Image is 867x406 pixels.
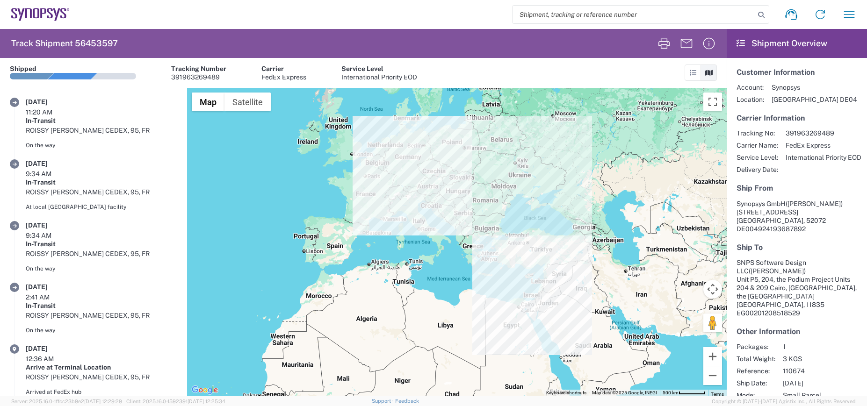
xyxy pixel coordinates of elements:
[783,355,836,363] span: 3 KGS
[11,38,118,49] h2: Track Shipment 56453597
[745,309,800,317] span: 00201208518529
[737,184,857,192] h5: Ship From
[26,373,177,381] div: ROISSY [PERSON_NAME] CEDEX, 95, FR
[189,384,220,396] img: Google
[171,73,226,81] div: 391963269489
[727,29,867,58] header: Shipment Overview
[737,83,764,92] span: Account:
[26,240,177,248] div: In-Transit
[737,208,798,216] span: [STREET_ADDRESS]
[712,397,856,406] span: Copyright © [DATE]-[DATE] Agistix Inc., All Rights Reserved
[26,178,177,186] div: In-Transit
[783,379,836,387] span: [DATE]
[26,126,177,135] div: ROISSY [PERSON_NAME] CEDEX, 95, FR
[711,392,724,397] a: Terms
[26,264,177,273] div: On the way
[737,68,857,77] h5: Customer Information
[26,98,72,106] div: [DATE]
[737,95,764,104] span: Location:
[26,311,177,320] div: ROISSY [PERSON_NAME] CEDEX, 95, FR
[171,64,226,73] div: Tracking Number
[26,203,177,211] div: At local [GEOGRAPHIC_DATA] facility
[26,141,177,150] div: On the way
[372,398,395,404] a: Support
[26,301,177,310] div: In-Transit
[737,141,778,150] span: Carrier Name:
[188,399,225,404] span: [DATE] 12:25:34
[786,153,861,162] span: International Priority EOD
[26,159,72,168] div: [DATE]
[737,355,775,363] span: Total Weight:
[703,280,722,299] button: Map camera controls
[703,313,722,332] button: Drag Pegman onto the map to open Street View
[786,129,861,137] span: 391963269489
[772,83,857,92] span: Synopsys
[783,391,836,399] span: Small Parcel
[26,326,177,335] div: On the way
[26,108,72,116] div: 11:20 AM
[737,114,857,122] h5: Carrier Information
[513,6,755,23] input: Shipment, tracking or reference number
[703,366,722,385] button: Zoom out
[783,342,836,351] span: 1
[26,231,72,240] div: 9:34 AM
[737,367,775,375] span: Reference:
[737,199,857,233] address: [GEOGRAPHIC_DATA], 52072 DE
[261,73,306,81] div: FedEx Express
[26,355,72,363] div: 12:36 AM
[26,363,177,371] div: Arrive at Terminal Location
[737,165,778,174] span: Delivery Date:
[703,347,722,366] button: Zoom in
[663,390,679,395] span: 500 km
[737,258,857,317] address: [GEOGRAPHIC_DATA], 11835 EG
[84,399,122,404] span: [DATE] 12:29:29
[786,200,843,207] span: ([PERSON_NAME])
[224,93,271,111] button: Show satellite imagery
[737,342,775,351] span: Packages:
[26,249,177,258] div: ROISSY [PERSON_NAME] CEDEX, 95, FR
[26,388,177,396] div: Arrived at FedEx hub
[737,153,778,162] span: Service Level:
[341,64,417,73] div: Service Level
[592,390,657,395] span: Map data ©2025 Google, INEGI
[26,293,72,301] div: 2:41 AM
[341,73,417,81] div: International Priority EOD
[26,221,72,229] div: [DATE]
[261,64,306,73] div: Carrier
[783,367,836,375] span: 110674
[26,344,72,353] div: [DATE]
[126,399,225,404] span: Client: 2025.16.0-1592391
[749,267,806,275] span: ([PERSON_NAME])
[26,188,177,196] div: ROISSY [PERSON_NAME] CEDEX, 95, FR
[26,170,72,178] div: 9:34 AM
[395,398,419,404] a: Feedback
[660,390,708,396] button: Map Scale: 500 km per 53 pixels
[10,64,36,73] div: Shipped
[737,243,857,252] h5: Ship To
[737,129,778,137] span: Tracking No:
[189,384,220,396] a: Open this area in Google Maps (opens a new window)
[786,141,861,150] span: FedEx Express
[26,283,72,291] div: [DATE]
[737,379,775,387] span: Ship Date:
[737,391,775,399] span: Mode:
[737,327,857,336] h5: Other Information
[703,93,722,111] button: Toggle fullscreen view
[737,259,857,300] span: SNPS Software Design LLC Unit P5, 204, the Podium Project Units 204 & 209 Cairo, [GEOGRAPHIC_DATA...
[737,200,786,207] span: Synopsys GmbH
[772,95,857,104] span: [GEOGRAPHIC_DATA] DE04
[745,225,806,233] span: 004924193687892
[11,399,122,404] span: Server: 2025.16.0-1ffcc23b9e2
[192,93,224,111] button: Show street map
[26,116,177,125] div: In-Transit
[546,390,586,396] button: Keyboard shortcuts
